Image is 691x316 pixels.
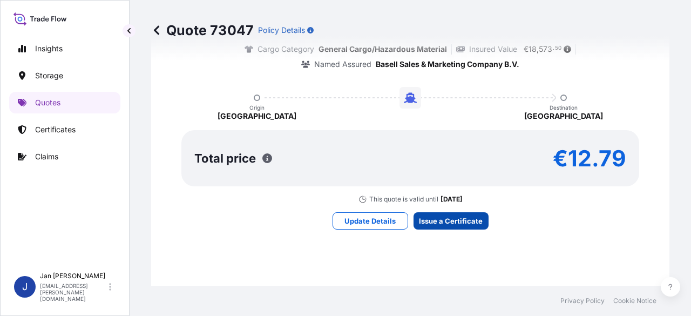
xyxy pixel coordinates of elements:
[9,38,120,59] a: Insights
[414,212,489,230] button: Issue a Certificate
[151,22,254,39] p: Quote 73047
[40,272,107,280] p: Jan [PERSON_NAME]
[333,212,408,230] button: Update Details
[441,195,463,204] p: [DATE]
[560,297,605,305] a: Privacy Policy
[35,43,63,54] p: Insights
[35,124,76,135] p: Certificates
[376,59,519,70] p: Basell Sales & Marketing Company B.V.
[613,297,656,305] a: Cookie Notice
[35,151,58,162] p: Claims
[524,111,603,122] p: [GEOGRAPHIC_DATA]
[550,104,578,111] p: Destination
[22,281,28,292] span: J
[9,65,120,86] a: Storage
[314,59,371,70] p: Named Assured
[9,92,120,113] a: Quotes
[35,97,60,108] p: Quotes
[344,216,396,226] p: Update Details
[35,70,63,81] p: Storage
[249,104,265,111] p: Origin
[9,146,120,167] a: Claims
[194,153,256,164] p: Total price
[419,216,483,226] p: Issue a Certificate
[9,119,120,140] a: Certificates
[553,150,626,167] p: €12.79
[369,195,438,204] p: This quote is valid until
[40,283,107,302] p: [EMAIL_ADDRESS][PERSON_NAME][DOMAIN_NAME]
[258,25,305,36] p: Policy Details
[218,111,296,122] p: [GEOGRAPHIC_DATA]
